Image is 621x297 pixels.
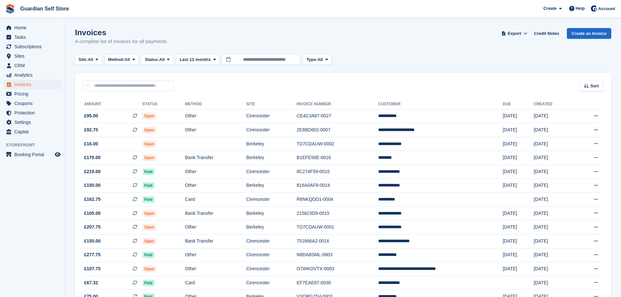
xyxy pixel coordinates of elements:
[503,248,534,262] td: [DATE]
[503,220,534,234] td: [DATE]
[534,193,574,207] td: [DATE]
[503,165,534,179] td: [DATE]
[14,99,53,108] span: Coupons
[246,151,297,165] td: Berkeley
[84,182,101,189] span: £150.00
[246,179,297,193] td: Berkeley
[159,56,165,63] span: All
[503,151,534,165] td: [DATE]
[246,206,297,220] td: Berkeley
[14,150,53,159] span: Booking Portal
[534,220,574,234] td: [DATE]
[534,234,574,248] td: [DATE]
[3,70,62,80] a: menu
[176,54,219,65] button: Last 12 months
[142,224,156,230] span: Open
[185,206,246,220] td: Bank Transfer
[84,196,101,203] span: £162.75
[185,179,246,193] td: Other
[534,137,574,151] td: [DATE]
[503,99,534,110] th: Due
[3,80,62,89] a: menu
[14,23,53,32] span: Home
[297,151,378,165] td: B1EFE56E-0016
[503,109,534,123] td: [DATE]
[297,99,378,110] th: Invoice Number
[297,179,378,193] td: 816A0AF8-0014
[84,265,101,272] span: £107.75
[142,196,155,203] span: Paid
[14,118,53,127] span: Settings
[503,137,534,151] td: [DATE]
[297,193,378,207] td: R6NKQDD1-0004
[246,137,297,151] td: Berkeley
[14,89,53,98] span: Pricing
[142,266,156,272] span: Open
[3,33,62,42] a: menu
[378,99,503,110] th: Customer
[297,262,378,276] td: O7WKOVTX-0003
[185,123,246,137] td: Other
[185,234,246,248] td: Bank Transfer
[84,210,101,217] span: £105.00
[84,126,98,133] span: £92.75
[125,56,130,63] span: All
[306,56,318,63] span: Type:
[142,99,185,110] th: Status
[531,28,562,39] a: Credit Notes
[297,165,378,179] td: 8C274F59-0015
[142,127,156,133] span: Open
[75,54,102,65] button: Site: All
[84,168,101,175] span: £210.00
[142,252,155,258] span: Paid
[75,28,167,37] h1: Invoices
[84,251,101,258] span: £277.75
[142,238,156,245] span: Open
[534,179,574,193] td: [DATE]
[185,151,246,165] td: Bank Transfer
[84,112,98,119] span: £95.00
[105,54,139,65] button: Method: All
[246,234,297,248] td: Cirencester
[14,70,53,80] span: Analytics
[75,38,167,45] p: A complete list of invoices for all payments
[246,99,297,110] th: Site
[185,193,246,207] td: Card
[14,33,53,42] span: Tasks
[180,56,211,63] span: Last 12 months
[3,23,62,32] a: menu
[3,42,62,51] a: menu
[534,262,574,276] td: [DATE]
[79,56,88,63] span: Site:
[503,179,534,193] td: [DATE]
[503,262,534,276] td: [DATE]
[3,150,62,159] a: menu
[185,165,246,179] td: Other
[84,238,101,245] span: £150.00
[185,262,246,276] td: Other
[14,127,53,136] span: Capital
[534,123,574,137] td: [DATE]
[14,108,53,117] span: Protection
[3,127,62,136] a: menu
[246,262,297,276] td: Cirencester
[142,280,155,286] span: Paid
[534,99,574,110] th: Created
[246,193,297,207] td: Cirencester
[84,141,98,147] span: £16.00
[297,276,378,290] td: EF7EAE87-0030
[142,182,155,189] span: Paid
[5,4,15,14] img: stora-icon-8386f47178a22dfd0bd8f6a31ec36ba5ce8667c1dd55bd0f319d3a0aa187defe.svg
[141,54,173,65] button: Status: All
[503,123,534,137] td: [DATE]
[18,3,71,14] a: Guardian Self Store
[297,206,378,220] td: 215823D9-0015
[3,61,62,70] a: menu
[108,56,125,63] span: Method:
[246,276,297,290] td: Cirencester
[297,220,378,234] td: TD7CDAUW-0001
[534,165,574,179] td: [DATE]
[598,6,615,12] span: Account
[567,28,611,39] a: Create an Invoice
[534,151,574,165] td: [DATE]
